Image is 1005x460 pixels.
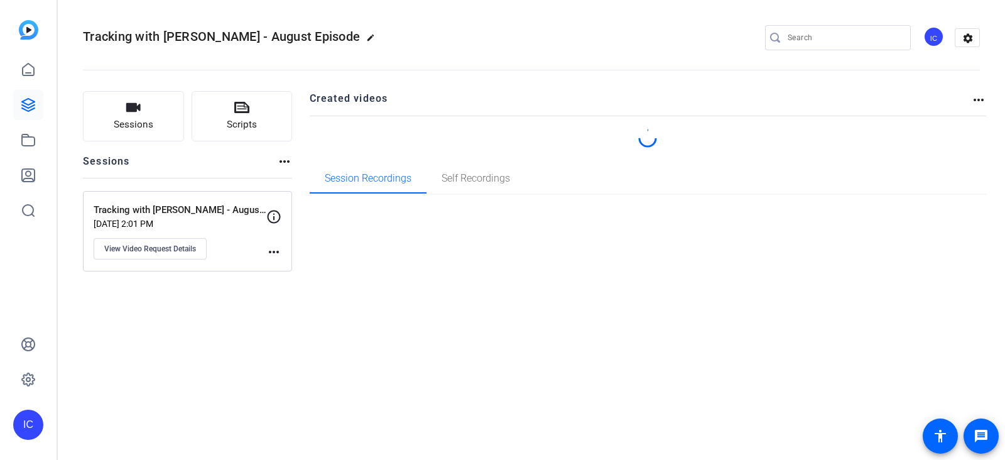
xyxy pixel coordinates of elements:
[83,29,360,44] span: Tracking with [PERSON_NAME] - August Episode
[104,244,196,254] span: View Video Request Details
[923,26,944,47] div: IC
[310,91,972,116] h2: Created videos
[325,173,411,183] span: Session Recordings
[366,33,381,48] mat-icon: edit
[94,219,266,229] p: [DATE] 2:01 PM
[974,429,989,444] mat-icon: message
[933,429,948,444] mat-icon: accessibility
[266,244,281,260] mat-icon: more_horiz
[971,92,986,107] mat-icon: more_horiz
[923,26,945,48] ngx-avatar: Indy Comms
[83,91,184,141] button: Sessions
[277,154,292,169] mat-icon: more_horiz
[94,238,207,260] button: View Video Request Details
[114,118,153,132] span: Sessions
[955,29,981,48] mat-icon: settings
[227,118,257,132] span: Scripts
[192,91,293,141] button: Scripts
[19,20,38,40] img: blue-gradient.svg
[83,154,130,178] h2: Sessions
[442,173,510,183] span: Self Recordings
[788,30,901,45] input: Search
[13,410,43,440] div: IC
[94,203,266,217] p: Tracking with [PERSON_NAME] - August Episode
